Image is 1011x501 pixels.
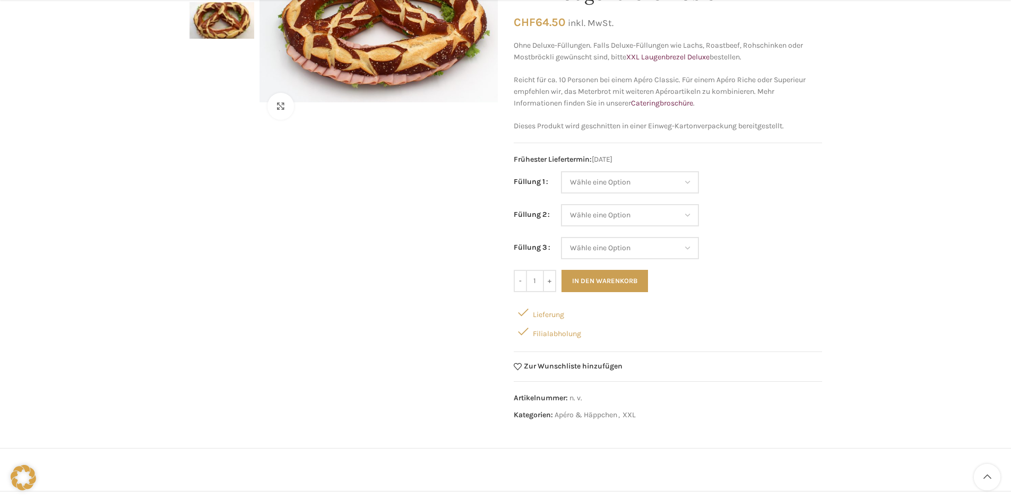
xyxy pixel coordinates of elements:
a: XXL [623,410,636,419]
span: Artikelnummer: [514,393,568,402]
input: + [543,270,556,292]
span: Frühester Liefertermin: [514,155,592,164]
a: Scroll to top button [974,464,1000,490]
a: Cateringbroschüre [631,99,693,108]
label: Füllung 3 [514,242,550,253]
a: XXL Laugenbrezel Deluxe [626,52,710,61]
div: Lieferung [514,303,822,322]
label: Füllung 2 [514,209,550,221]
span: CHF [514,15,535,29]
span: Zur Wunschliste hinzufügen [524,363,623,370]
p: Reicht für ca. 10 Personen bei einem Apéro Classic. Für einem Apéro Riche oder Superieur empfehle... [514,74,822,110]
span: , [618,409,620,421]
span: n. v. [569,393,582,402]
bdi: 64.50 [514,15,565,29]
input: - [514,270,527,292]
a: Apéro & Häppchen [555,410,617,419]
p: Ohne Deluxe-Füllungen. Falls Deluxe-Füllungen wie Lachs, Roastbeef, Rohschinken oder Mostbröckli ... [514,40,822,64]
p: Dieses Produkt wird geschnitten in einer Einweg-Kartonverpackung bereitgestellt. [514,120,822,132]
small: inkl. MwSt. [568,17,613,28]
a: Zur Wunschliste hinzufügen [514,363,623,371]
div: 2 / 2 [189,2,254,45]
div: Filialabholung [514,322,822,341]
span: Kategorien: [514,410,553,419]
button: In den Warenkorb [561,270,648,292]
span: [DATE] [514,154,822,165]
label: Füllung 1 [514,176,548,188]
input: Produktmenge [527,270,543,292]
